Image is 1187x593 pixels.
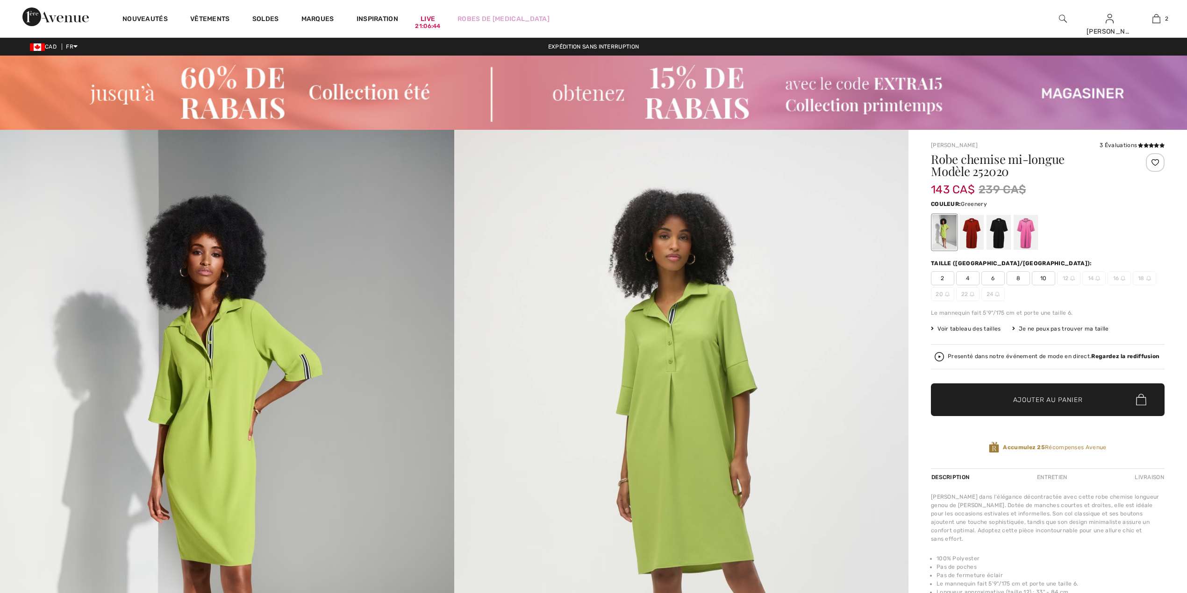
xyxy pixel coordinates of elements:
[1014,215,1038,250] div: Bubble gum
[252,15,279,25] a: Soldes
[1059,13,1067,24] img: recherche
[935,352,944,361] img: Regardez la rediffusion
[1032,271,1055,285] span: 10
[1121,276,1125,281] img: ring-m.svg
[421,14,435,24] a: Live21:06:44
[1082,271,1106,285] span: 14
[937,571,1165,579] li: Pas de fermeture éclair
[995,292,1000,296] img: ring-m.svg
[931,259,1094,268] div: Taille ([GEOGRAPHIC_DATA]/[GEOGRAPHIC_DATA]):
[959,215,984,250] div: Radiant red
[979,181,1026,198] span: 239 CA$
[931,271,954,285] span: 2
[931,469,972,486] div: Description
[961,201,987,207] span: Greenery
[948,353,1159,360] div: Presenté dans notre événement de mode en direct.
[458,14,550,24] a: Robes de [MEDICAL_DATA]
[66,43,78,50] span: FR
[987,215,1011,250] div: Noir
[1106,13,1114,24] img: Mes infos
[945,292,950,296] img: ring-m.svg
[1007,271,1030,285] span: 8
[1091,353,1159,360] strong: Regardez la rediffusion
[1165,14,1168,23] span: 2
[1012,325,1109,333] div: Je ne peux pas trouver ma taille
[22,7,89,26] img: 1ère Avenue
[415,22,440,31] div: 21:06:44
[937,554,1165,563] li: 100% Polyester
[981,287,1005,301] span: 24
[1070,276,1075,281] img: ring-m.svg
[932,215,957,250] div: Greenery
[1146,276,1151,281] img: ring-m.svg
[1133,13,1179,24] a: 2
[1029,469,1075,486] div: Entretien
[931,174,975,196] span: 143 CA$
[989,441,999,454] img: Récompenses Avenue
[1133,271,1156,285] span: 18
[931,142,978,148] a: [PERSON_NAME]
[1106,14,1114,23] a: Se connecter
[357,15,398,25] span: Inspiration
[931,325,1001,333] span: Voir tableau des tailles
[931,153,1126,177] h1: Robe chemise mi-longue Modèle 252020
[30,43,45,51] img: Canadian Dollar
[1057,271,1080,285] span: 12
[931,493,1165,543] div: [PERSON_NAME] dans l'élégance décontractée avec cette robe chemise longueur genou de [PERSON_NAME...
[931,383,1165,416] button: Ajouter au panier
[1003,443,1106,452] span: Récompenses Avenue
[1087,27,1132,36] div: [PERSON_NAME]
[1132,469,1165,486] div: Livraison
[122,15,168,25] a: Nouveautés
[937,579,1165,588] li: Le mannequin fait 5'9"/175 cm et porte une taille 6.
[1013,395,1083,404] span: Ajouter au panier
[1100,141,1165,149] div: 3 Évaluations
[1152,13,1160,24] img: Mon panier
[1003,444,1045,451] strong: Accumulez 25
[937,563,1165,571] li: Pas de poches
[301,15,334,25] a: Marques
[931,287,954,301] span: 20
[956,287,980,301] span: 22
[970,292,974,296] img: ring-m.svg
[1108,271,1131,285] span: 16
[956,271,980,285] span: 4
[30,43,60,50] span: CAD
[931,201,961,207] span: Couleur:
[931,309,1165,317] div: Le mannequin fait 5'9"/175 cm et porte une taille 6.
[981,271,1005,285] span: 6
[190,15,230,25] a: Vêtements
[1136,394,1146,406] img: Bag.svg
[1095,276,1100,281] img: ring-m.svg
